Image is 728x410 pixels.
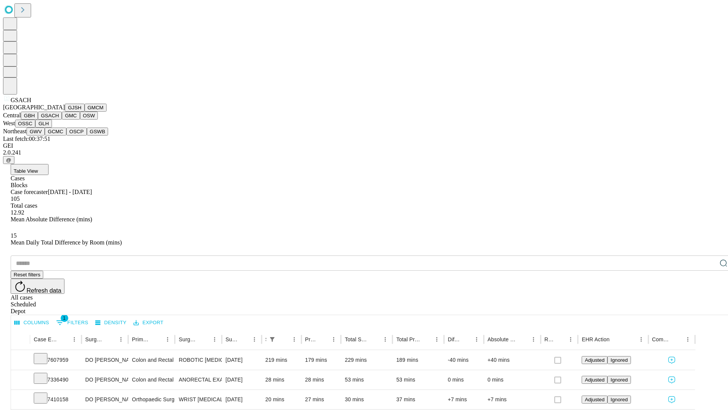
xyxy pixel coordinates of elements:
button: Adjusted [582,376,607,384]
span: Mean Daily Total Difference by Room (mins) [11,239,122,246]
button: Expand [15,374,26,387]
span: [DATE] - [DATE] [48,189,92,195]
span: Adjusted [585,357,604,363]
button: GSACH [38,112,62,120]
span: @ [6,157,11,163]
button: GMCM [85,104,107,112]
div: 0 mins [448,370,480,389]
button: Menu [528,334,539,345]
span: 15 [11,232,17,239]
span: Case forecaster [11,189,48,195]
button: Adjusted [582,396,607,404]
div: Comments [652,336,671,342]
button: Show filters [267,334,278,345]
div: 53 mins [396,370,440,389]
button: @ [3,156,14,164]
button: Menu [471,334,482,345]
span: Reset filters [14,272,40,278]
div: Difference [448,336,460,342]
div: 179 mins [305,350,337,370]
span: 1 [61,314,68,322]
div: Surgeon Name [85,336,104,342]
div: DO [PERSON_NAME] [85,370,124,389]
button: Sort [518,334,528,345]
button: GLH [35,120,52,128]
button: Export [132,317,165,329]
span: GSACH [11,97,31,103]
button: Table View [11,164,49,175]
button: Menu [380,334,391,345]
span: Total cases [11,202,37,209]
span: Last fetch: 00:37:51 [3,136,50,142]
div: [DATE] [226,350,258,370]
button: OSCP [66,128,87,136]
div: 2.0.241 [3,149,725,156]
div: -40 mins [448,350,480,370]
button: Menu [162,334,173,345]
div: +7 mins [488,390,537,409]
div: DO [PERSON_NAME] [PERSON_NAME] Do [85,390,124,409]
div: Primary Service [132,336,151,342]
button: Adjusted [582,356,607,364]
button: Sort [672,334,682,345]
span: Central [3,112,21,118]
div: Colon and Rectal Surgery [132,370,171,389]
div: 30 mins [345,390,389,409]
button: Refresh data [11,279,64,294]
div: Orthopaedic Surgery [132,390,171,409]
span: [GEOGRAPHIC_DATA] [3,104,65,110]
span: 105 [11,196,20,202]
button: Sort [105,334,116,345]
div: 189 mins [396,350,440,370]
div: Surgery Date [226,336,238,342]
div: EHR Action [582,336,609,342]
button: Menu [249,334,260,345]
div: 28 mins [305,370,337,389]
div: 7607959 [34,350,78,370]
div: Absolute Difference [488,336,517,342]
button: Select columns [13,317,51,329]
div: +7 mins [448,390,480,409]
button: OSSC [15,120,36,128]
div: [DATE] [226,370,258,389]
button: Sort [318,334,328,345]
div: 7410158 [34,390,78,409]
span: Northeast [3,128,27,134]
button: Menu [565,334,576,345]
button: Sort [369,334,380,345]
button: GWV [27,128,45,136]
div: 0 mins [488,370,537,389]
div: ANORECTAL EXAM UNDER ANESTHESIA [179,370,218,389]
button: Menu [69,334,80,345]
button: Menu [636,334,646,345]
button: Sort [555,334,565,345]
span: 12.92 [11,209,24,216]
button: Menu [209,334,220,345]
button: Sort [199,334,209,345]
button: GMC [62,112,80,120]
span: Ignored [610,397,628,402]
div: Surgery Name [179,336,198,342]
button: OSW [80,112,98,120]
div: 37 mins [396,390,440,409]
span: Table View [14,168,38,174]
button: GCMC [45,128,66,136]
div: +40 mins [488,350,537,370]
div: DO [PERSON_NAME] [85,350,124,370]
div: [DATE] [226,390,258,409]
button: Sort [58,334,69,345]
span: Refresh data [27,287,61,294]
div: ROBOTIC [MEDICAL_DATA] PARTIAL [MEDICAL_DATA] WITH COLOPROCTOSTOMY [179,350,218,370]
button: Sort [461,334,471,345]
span: Ignored [610,357,628,363]
button: GBH [21,112,38,120]
span: Adjusted [585,377,604,383]
button: Sort [278,334,289,345]
div: Total Scheduled Duration [345,336,369,342]
span: West [3,120,15,126]
div: 27 mins [305,390,337,409]
button: Reset filters [11,271,43,279]
button: Menu [682,334,693,345]
div: Total Predicted Duration [396,336,420,342]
